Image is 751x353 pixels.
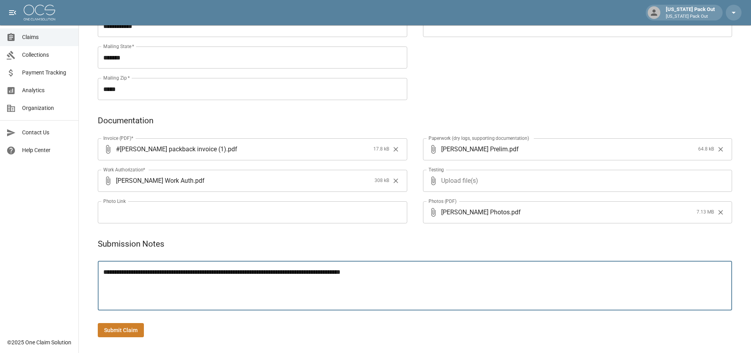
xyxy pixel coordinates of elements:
[103,198,126,204] label: Photo Link
[441,145,508,154] span: [PERSON_NAME] Prelim
[5,5,20,20] button: open drawer
[24,5,55,20] img: ocs-logo-white-transparent.png
[715,206,727,218] button: Clear
[103,43,134,50] label: Mailing State
[508,145,519,154] span: . pdf
[666,13,715,20] p: [US_STATE] Pack Out
[697,208,714,216] span: 7.13 MB
[22,128,72,137] span: Contact Us
[98,323,144,338] button: Submit Claim
[103,166,145,173] label: Work Authorization*
[22,69,72,77] span: Payment Tracking
[7,338,71,346] div: © 2025 One Claim Solution
[22,146,72,154] span: Help Center
[441,170,711,192] span: Upload file(s)
[226,145,237,154] span: . pdf
[663,6,718,20] div: [US_STATE] Pack Out
[116,176,194,185] span: [PERSON_NAME] Work Auth
[715,143,727,155] button: Clear
[510,208,521,217] span: . pdf
[429,198,457,204] label: Photos (PDF)
[116,145,226,154] span: #[PERSON_NAME] packback invoice (1)
[103,74,130,81] label: Mailing Zip
[698,145,714,153] span: 64.8 kB
[390,175,402,187] button: Clear
[22,104,72,112] span: Organization
[22,86,72,95] span: Analytics
[22,33,72,41] span: Claims
[375,177,389,185] span: 308 kB
[103,135,134,141] label: Invoice (PDF)*
[390,143,402,155] button: Clear
[22,51,72,59] span: Collections
[429,166,444,173] label: Testing
[373,145,389,153] span: 17.8 kB
[441,208,510,217] span: [PERSON_NAME] Photos
[194,176,205,185] span: . pdf
[429,135,529,141] label: Paperwork (dry logs, supporting documentation)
